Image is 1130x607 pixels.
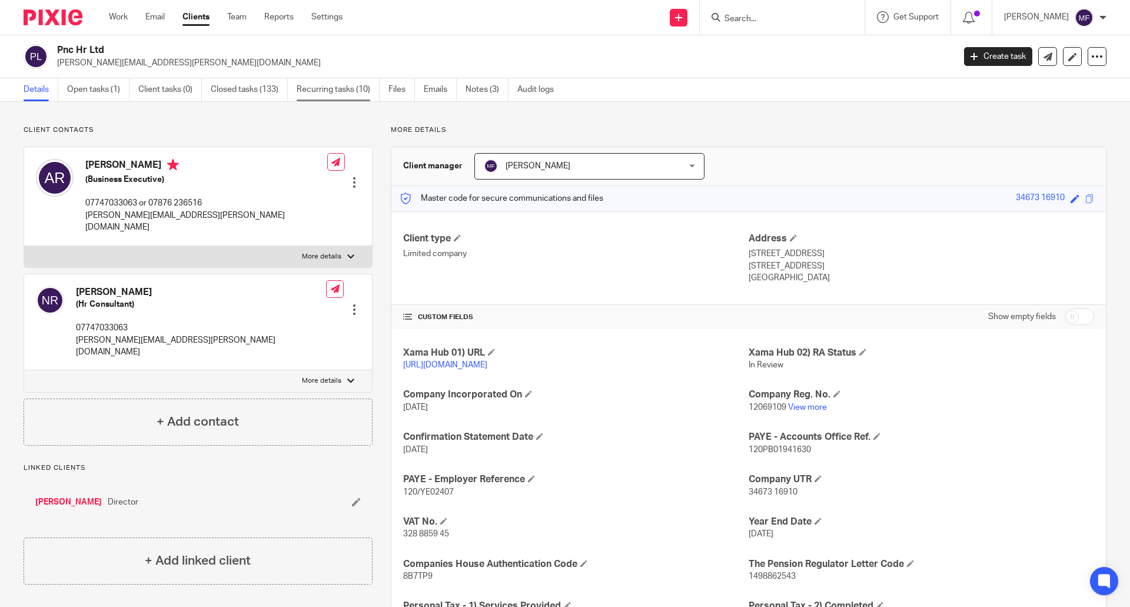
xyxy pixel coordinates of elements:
[167,159,179,171] i: Primary
[403,389,749,401] h4: Company Incorporated On
[403,248,749,260] p: Limited company
[36,286,64,314] img: svg%3E
[424,78,457,101] a: Emails
[57,44,769,57] h2: Pnc Hr Ltd
[24,78,58,101] a: Details
[311,11,343,23] a: Settings
[264,11,294,23] a: Reports
[749,431,1094,443] h4: PAYE - Accounts Office Ref.
[85,197,327,209] p: 07747033063 or 07876 236516
[403,431,749,443] h4: Confirmation Statement Date
[988,311,1056,323] label: Show empty fields
[388,78,415,101] a: Files
[749,446,811,454] span: 120PB01941630
[24,44,48,69] img: svg%3E
[749,558,1094,570] h4: The Pension Regulator Letter Code
[76,322,326,334] p: 07747033063
[517,78,563,101] a: Audit logs
[76,286,326,298] h4: [PERSON_NAME]
[749,248,1094,260] p: [STREET_ADDRESS]
[302,252,341,261] p: More details
[36,159,74,197] img: svg%3E
[466,78,508,101] a: Notes (3)
[138,78,202,101] a: Client tasks (0)
[157,413,239,431] h4: + Add contact
[211,78,288,101] a: Closed tasks (133)
[749,516,1094,528] h4: Year End Date
[403,403,428,412] span: [DATE]
[749,403,786,412] span: 12069109
[227,11,247,23] a: Team
[145,552,251,570] h4: + Add linked client
[484,159,498,173] img: svg%3E
[182,11,210,23] a: Clients
[108,496,138,508] span: Director
[400,193,603,204] p: Master code for secure communications and files
[403,572,433,581] span: 8B7TP9
[1075,8,1094,27] img: svg%3E
[297,78,380,101] a: Recurring tasks (10)
[403,530,449,538] span: 328 8859 45
[749,361,783,369] span: In Review
[403,347,749,359] h4: Xama Hub 01) URL
[749,347,1094,359] h4: Xama Hub 02) RA Status
[391,125,1106,135] p: More details
[749,233,1094,245] h4: Address
[723,14,829,25] input: Search
[403,446,428,454] span: [DATE]
[403,233,749,245] h4: Client type
[403,361,487,369] a: [URL][DOMAIN_NAME]
[749,389,1094,401] h4: Company Reg. No.
[24,125,373,135] p: Client contacts
[24,463,373,473] p: Linked clients
[403,516,749,528] h4: VAT No.
[749,272,1094,284] p: [GEOGRAPHIC_DATA]
[964,47,1032,66] a: Create task
[403,558,749,570] h4: Companies House Authentication Code
[109,11,128,23] a: Work
[35,496,102,508] a: [PERSON_NAME]
[403,313,749,322] h4: CUSTOM FIELDS
[403,488,454,496] span: 120/YE02407
[85,159,327,174] h4: [PERSON_NAME]
[403,473,749,486] h4: PAYE - Employer Reference
[403,160,463,172] h3: Client manager
[1016,192,1065,205] div: 34673 16910
[749,260,1094,272] p: [STREET_ADDRESS]
[24,9,82,25] img: Pixie
[1004,11,1069,23] p: [PERSON_NAME]
[67,78,129,101] a: Open tasks (1)
[145,11,165,23] a: Email
[749,572,796,581] span: 1498862543
[76,334,326,359] p: [PERSON_NAME][EMAIL_ADDRESS][PERSON_NAME][DOMAIN_NAME]
[506,162,570,170] span: [PERSON_NAME]
[788,403,827,412] a: View more
[57,57,946,69] p: [PERSON_NAME][EMAIL_ADDRESS][PERSON_NAME][DOMAIN_NAME]
[749,473,1094,486] h4: Company UTR
[85,210,327,234] p: [PERSON_NAME][EMAIL_ADDRESS][PERSON_NAME][DOMAIN_NAME]
[302,376,341,386] p: More details
[893,13,939,21] span: Get Support
[749,488,797,496] span: 34673 16910
[749,530,773,538] span: [DATE]
[85,174,327,185] h5: (Business Executive)
[76,298,326,310] h5: (Hr Consultant)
